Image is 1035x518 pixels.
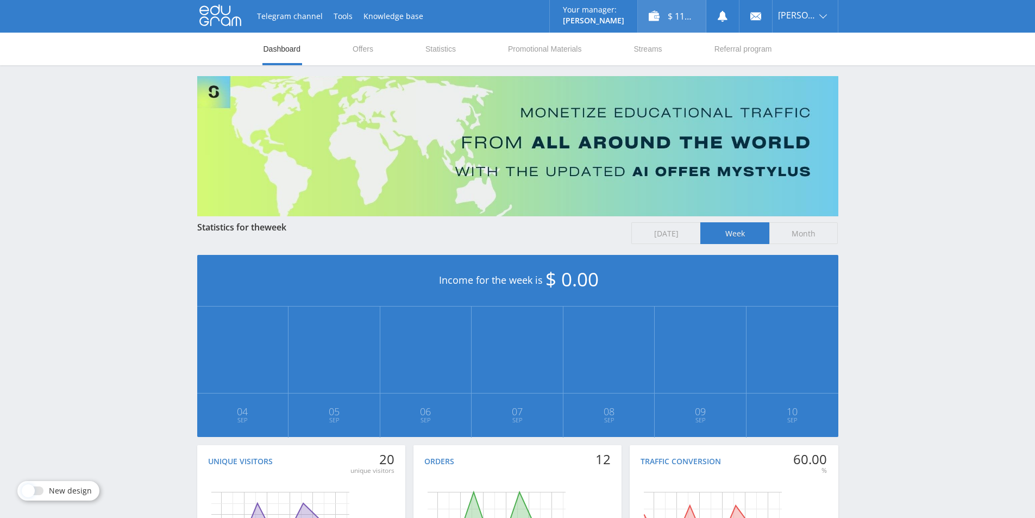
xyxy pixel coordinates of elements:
span: Sep [381,416,471,425]
div: 12 [595,452,611,467]
span: Sep [747,416,838,425]
div: unique visitors [350,466,394,475]
span: 08 [564,407,654,416]
img: Banner [197,76,838,216]
span: Month [769,222,838,244]
div: Orders [424,457,454,466]
span: 05 [289,407,379,416]
span: 09 [655,407,745,416]
a: Statistics [424,33,457,65]
span: Sep [198,416,288,425]
span: 07 [472,407,562,416]
p: Your manager: [563,5,624,14]
div: 60.00 [793,452,827,467]
a: Referral program [713,33,773,65]
span: 04 [198,407,288,416]
span: New design [49,486,92,495]
a: Dashboard [262,33,302,65]
a: Streams [632,33,663,65]
span: Sep [289,416,379,425]
span: Sep [564,416,654,425]
span: Sep [472,416,562,425]
div: 20 [350,452,394,467]
span: $ 0.00 [545,266,599,292]
span: Sep [655,416,745,425]
div: Income for the week is [197,255,838,307]
a: Offers [352,33,374,65]
p: [PERSON_NAME] [563,16,624,25]
a: Promotional Materials [507,33,582,65]
span: 10 [747,407,838,416]
span: week [265,221,286,233]
span: [PERSON_NAME] [778,11,816,20]
span: 06 [381,407,471,416]
span: [DATE] [631,222,700,244]
span: Week [700,222,769,244]
div: % [793,466,827,475]
div: Unique visitors [208,457,273,466]
div: Traffic conversion [641,457,721,466]
div: Statistics for the [197,222,621,232]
